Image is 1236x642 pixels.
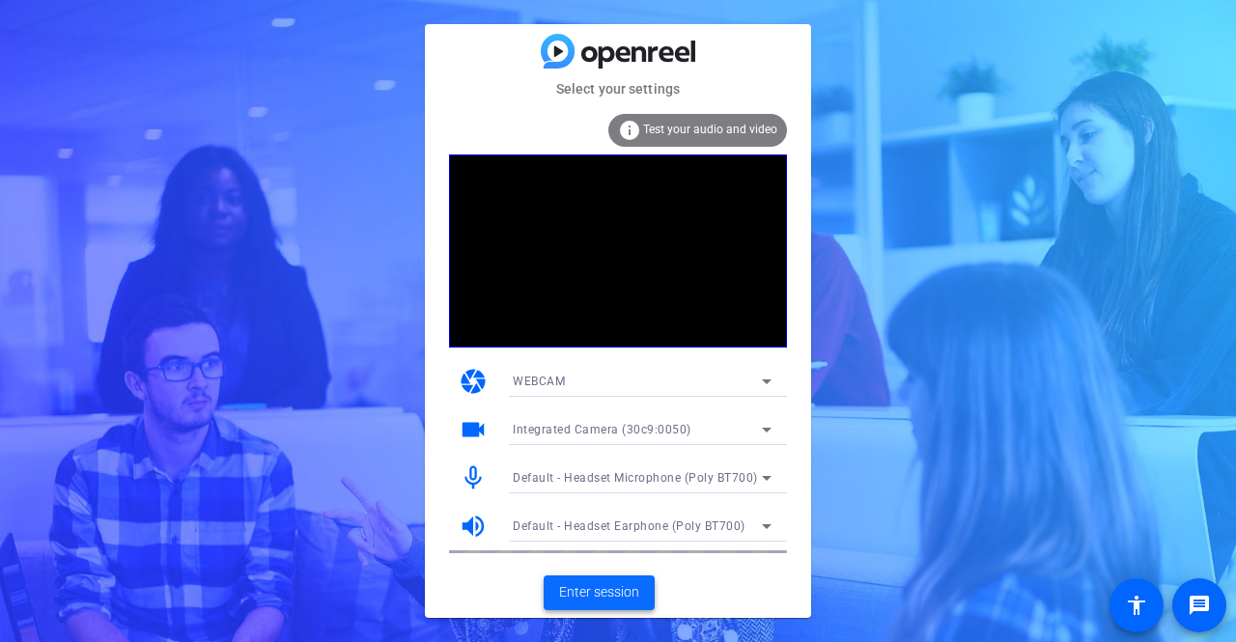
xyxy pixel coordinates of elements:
[544,575,655,610] button: Enter session
[459,512,488,541] mat-icon: volume_up
[425,78,811,99] mat-card-subtitle: Select your settings
[459,463,488,492] mat-icon: mic_none
[513,423,691,436] span: Integrated Camera (30c9:0050)
[643,123,777,136] span: Test your audio and video
[513,471,758,485] span: Default - Headset Microphone (Poly BT700)
[459,415,488,444] mat-icon: videocam
[513,519,745,533] span: Default - Headset Earphone (Poly BT700)
[541,34,695,68] img: blue-gradient.svg
[559,582,639,602] span: Enter session
[618,119,641,142] mat-icon: info
[1125,594,1148,617] mat-icon: accessibility
[1188,594,1211,617] mat-icon: message
[459,367,488,396] mat-icon: camera
[513,375,565,388] span: WEBCAM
